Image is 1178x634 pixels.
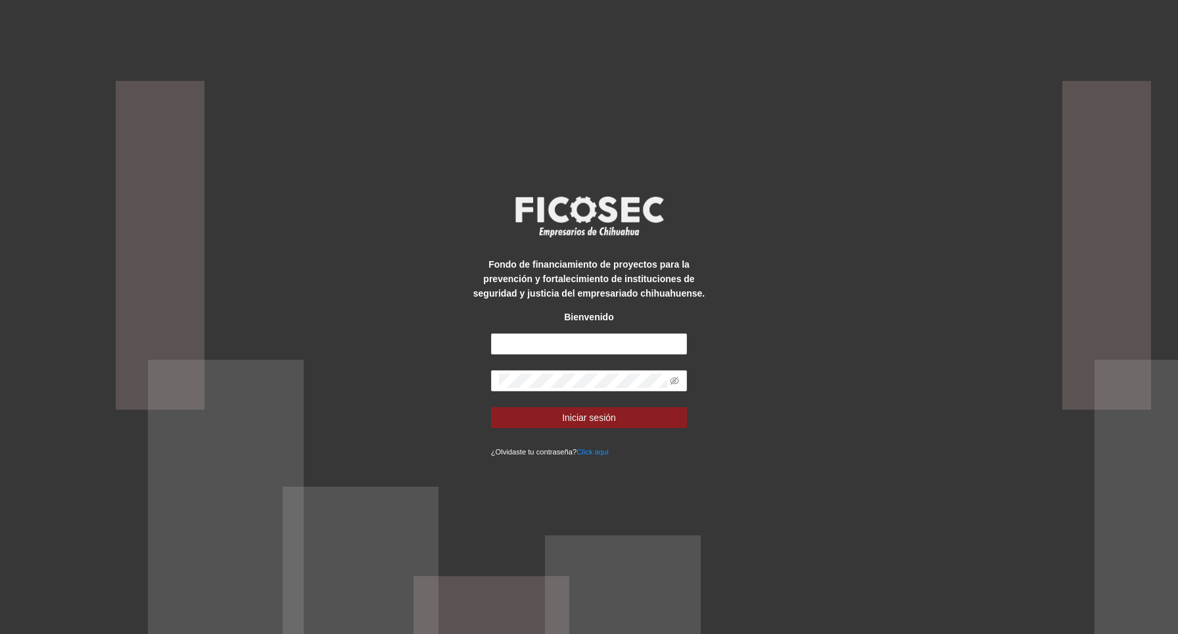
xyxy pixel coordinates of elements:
img: logo [507,192,671,241]
span: eye-invisible [670,376,679,385]
strong: Bienvenido [564,312,613,322]
small: ¿Olvidaste tu contraseña? [491,448,609,456]
span: Iniciar sesión [562,410,616,425]
button: Iniciar sesión [491,407,688,428]
a: Click aqui [577,448,609,456]
strong: Fondo de financiamiento de proyectos para la prevención y fortalecimiento de instituciones de seg... [473,259,705,299]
